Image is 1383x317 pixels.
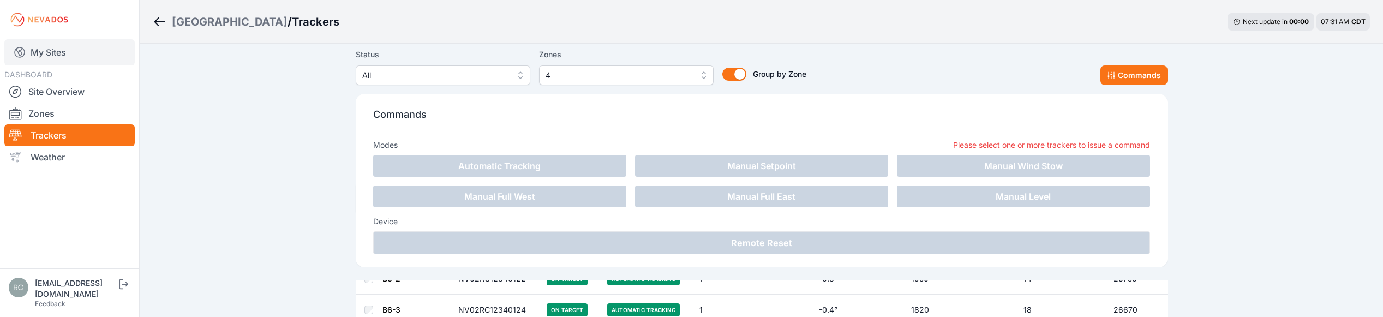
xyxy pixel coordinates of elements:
[635,155,888,177] button: Manual Setpoint
[362,69,508,82] span: All
[9,278,28,297] img: rono@prim.com
[172,14,288,29] a: [GEOGRAPHIC_DATA]
[373,140,398,151] h3: Modes
[1351,17,1366,26] span: CDT
[35,300,65,308] a: Feedback
[4,39,135,65] a: My Sites
[356,48,530,61] label: Status
[9,11,70,28] img: Nevados
[4,124,135,146] a: Trackers
[373,107,1150,131] p: Commands
[1100,65,1168,85] button: Commands
[4,81,135,103] a: Site Overview
[897,155,1150,177] button: Manual Wind Stow
[953,140,1150,151] p: Please select one or more trackers to issue a command
[35,278,117,300] div: [EMAIL_ADDRESS][DOMAIN_NAME]
[288,14,292,29] span: /
[373,186,626,207] button: Manual Full West
[635,186,888,207] button: Manual Full East
[1321,17,1349,26] span: 07:31 AM
[373,155,626,177] button: Automatic Tracking
[373,231,1150,254] button: Remote Reset
[546,69,692,82] span: 4
[539,48,714,61] label: Zones
[547,303,588,316] span: On Target
[382,305,400,314] a: B6-3
[607,303,680,316] span: Automatic Tracking
[4,146,135,168] a: Weather
[1243,17,1288,26] span: Next update in
[1289,17,1309,26] div: 00 : 00
[539,65,714,85] button: 4
[292,14,339,29] h3: Trackers
[373,216,1150,227] h3: Device
[4,103,135,124] a: Zones
[4,70,52,79] span: DASHBOARD
[753,69,806,79] span: Group by Zone
[356,65,530,85] button: All
[153,8,339,36] nav: Breadcrumb
[897,186,1150,207] button: Manual Level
